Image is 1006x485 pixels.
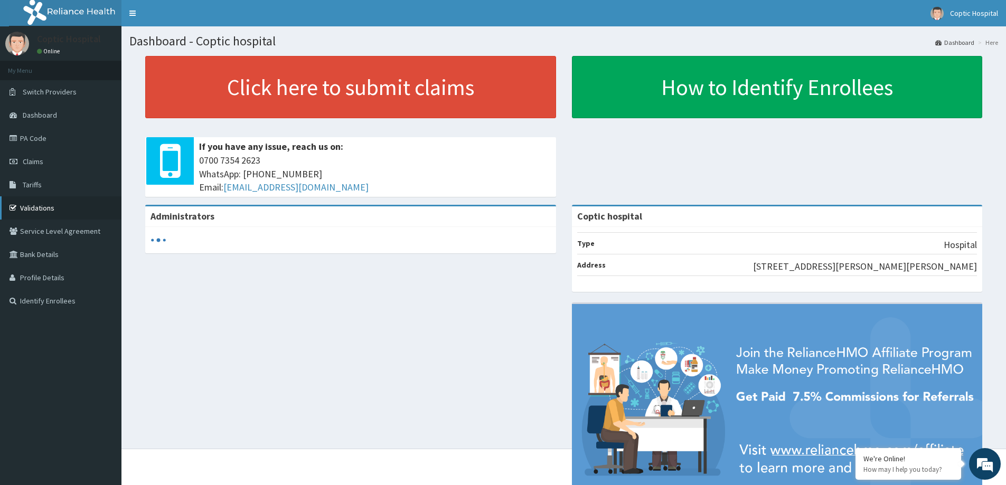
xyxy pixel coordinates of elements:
b: Administrators [151,210,214,222]
b: Type [577,239,595,248]
a: Click here to submit claims [145,56,556,118]
a: Dashboard [935,38,974,47]
h1: Dashboard - Coptic hospital [129,34,998,48]
b: Address [577,260,606,270]
span: Tariffs [23,180,42,189]
span: Claims [23,157,43,166]
div: Chat with us now [55,59,177,73]
a: [EMAIL_ADDRESS][DOMAIN_NAME] [223,181,369,193]
b: If you have any issue, reach us on: [199,140,343,153]
p: Hospital [944,238,977,252]
p: [STREET_ADDRESS][PERSON_NAME][PERSON_NAME] [753,260,977,273]
img: User Image [930,7,944,20]
span: Switch Providers [23,87,77,97]
a: How to Identify Enrollees [572,56,983,118]
div: Minimize live chat window [173,5,199,31]
a: Online [37,47,62,55]
img: User Image [5,32,29,55]
span: Dashboard [23,110,57,120]
span: We're online! [61,133,146,240]
span: Coptic Hospital [950,8,998,18]
textarea: Type your message and hit 'Enter' [5,288,201,325]
svg: audio-loading [151,232,166,248]
div: We're Online! [863,454,953,463]
span: 0700 7354 2623 WhatsApp: [PHONE_NUMBER] Email: [199,154,551,194]
strong: Coptic hospital [577,210,642,222]
p: How may I help you today? [863,465,953,474]
p: Coptic Hospital [37,34,101,44]
li: Here [975,38,998,47]
img: d_794563401_company_1708531726252_794563401 [20,53,43,79]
